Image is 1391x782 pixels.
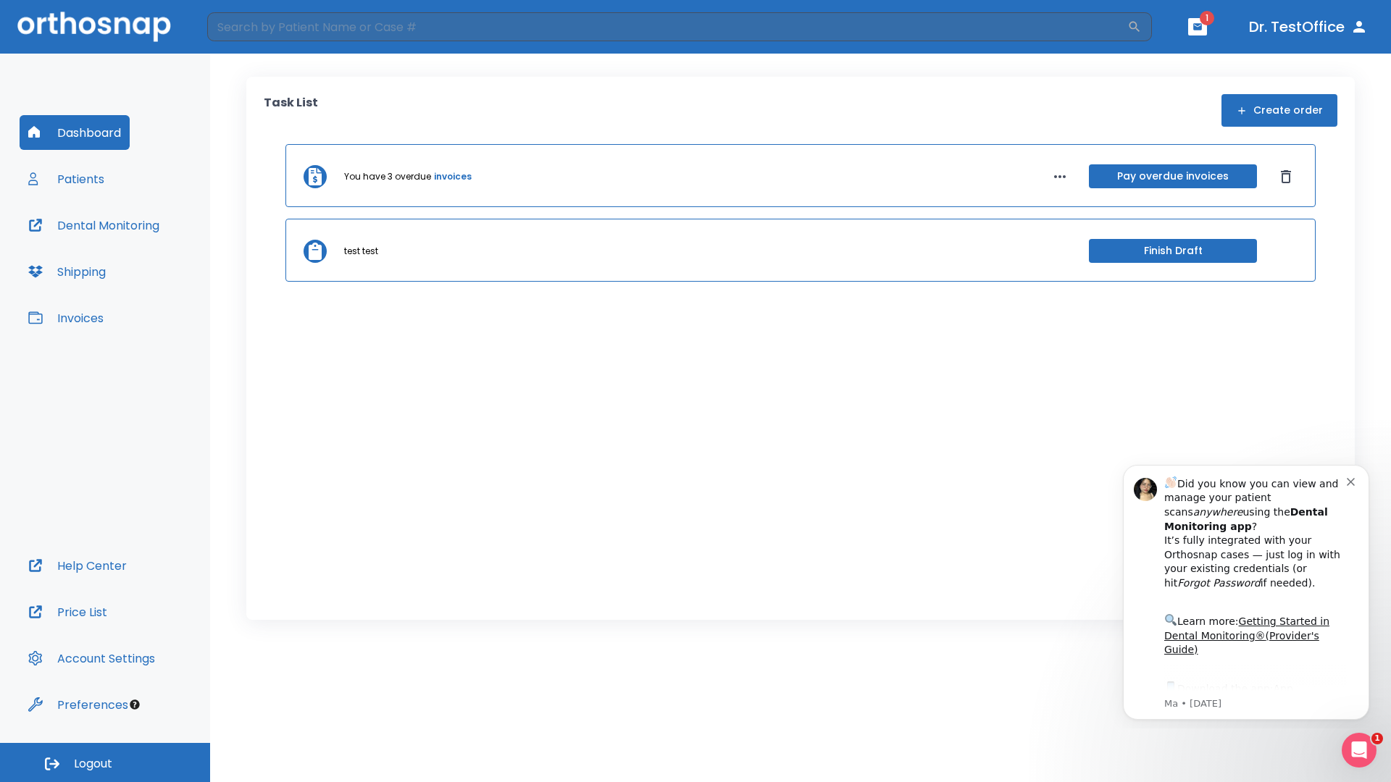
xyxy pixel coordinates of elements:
[63,231,192,257] a: App Store
[20,641,164,676] button: Account Settings
[1089,239,1257,263] button: Finish Draft
[20,687,137,722] button: Preferences
[74,756,112,772] span: Logout
[1221,94,1337,127] button: Create order
[20,254,114,289] button: Shipping
[1274,165,1298,188] button: Dismiss
[344,245,378,258] p: test test
[20,208,168,243] button: Dental Monitoring
[264,94,318,127] p: Task List
[63,245,246,258] p: Message from Ma, sent 5w ago
[1342,733,1377,768] iframe: Intercom live chat
[1243,14,1374,40] button: Dr. TestOffice
[434,170,472,183] a: invoices
[1371,733,1383,744] span: 1
[344,170,431,183] p: You have 3 overdue
[1089,164,1257,188] button: Pay overdue invoices
[63,227,246,301] div: Download the app: | ​ Let us know if you need help getting started!
[1200,11,1214,25] span: 1
[20,594,116,629] button: Price List
[20,161,113,196] button: Patients
[1101,452,1391,728] iframe: Intercom notifications message
[246,22,257,34] button: Dismiss notification
[20,115,130,150] button: Dashboard
[20,300,112,335] button: Invoices
[128,698,141,711] div: Tooltip anchor
[20,548,135,583] button: Help Center
[17,12,171,41] img: Orthosnap
[207,12,1127,41] input: Search by Patient Name or Case #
